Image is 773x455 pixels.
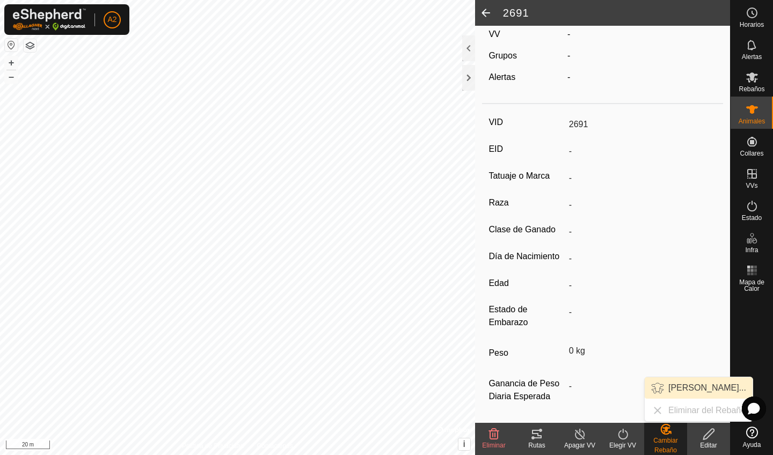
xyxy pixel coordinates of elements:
[746,182,757,189] span: VVs
[5,39,18,52] button: Restablecer Mapa
[742,54,762,60] span: Alertas
[731,422,773,452] a: Ayuda
[739,86,764,92] span: Rebaños
[488,142,564,156] label: EID
[563,71,720,84] div: -
[745,247,758,253] span: Infra
[488,196,564,210] label: Raza
[668,381,746,394] span: [PERSON_NAME]...
[482,442,505,449] span: Eliminar
[742,215,762,221] span: Estado
[458,438,470,450] button: i
[488,51,516,60] label: Grupos
[257,441,293,451] a: Contáctenos
[740,21,764,28] span: Horarios
[644,436,687,455] div: Cambiar Rebaño
[488,115,564,129] label: VID
[567,30,570,39] app-display-virtual-paddock-transition: -
[687,441,730,450] div: Editar
[733,279,770,292] span: Mapa de Calor
[488,276,564,290] label: Edad
[488,377,564,403] label: Ganancia de Peso Diaria Esperada
[107,14,116,25] span: A2
[503,6,730,19] h2: 2691
[558,441,601,450] div: Apagar VV
[488,169,564,183] label: Tatuaje o Marca
[645,377,753,399] li: Elegir Rebaño...
[463,439,465,449] span: i
[488,342,564,364] label: Peso
[13,9,86,31] img: Logo Gallagher
[601,441,644,450] div: Elegir VV
[563,49,720,62] div: -
[743,442,761,448] span: Ayuda
[182,441,244,451] a: Política de Privacidad
[488,30,500,39] label: VV
[488,72,515,82] label: Alertas
[740,150,763,157] span: Collares
[5,70,18,83] button: –
[515,441,558,450] div: Rutas
[739,118,765,124] span: Animales
[488,303,564,329] label: Estado de Embarazo
[488,223,564,237] label: Clase de Ganado
[24,39,37,52] button: Capas del Mapa
[488,249,564,263] label: Día de Nacimiento
[5,56,18,69] button: +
